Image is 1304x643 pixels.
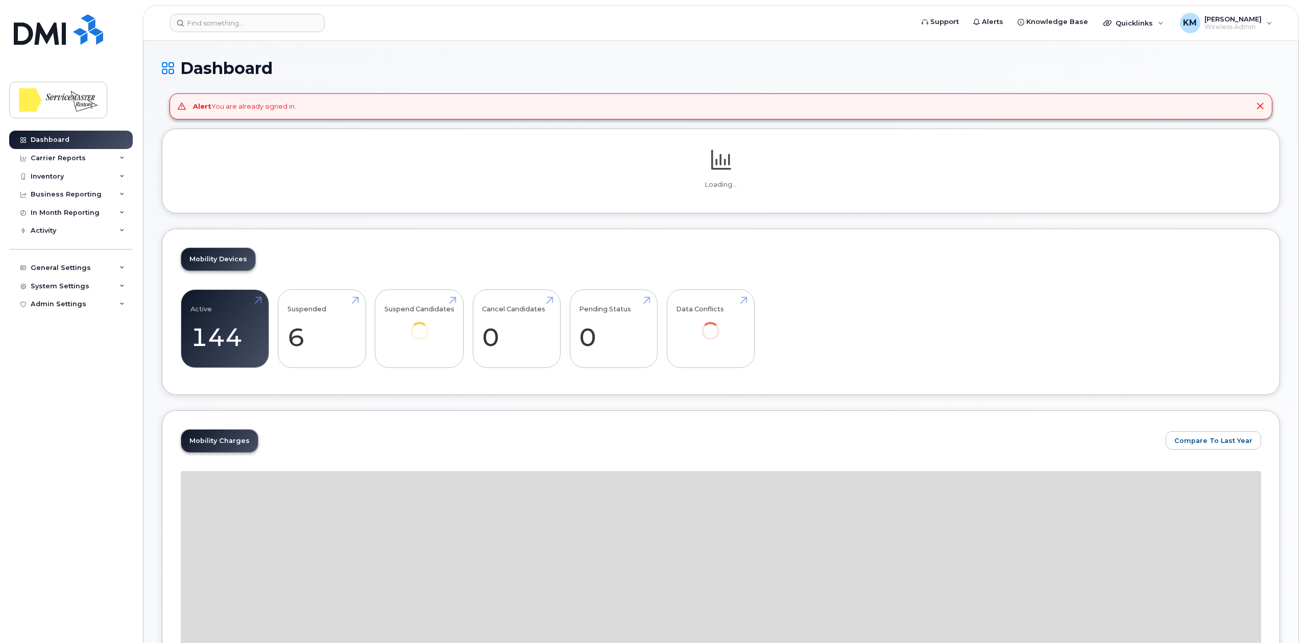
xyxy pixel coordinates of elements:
h1: Dashboard [162,59,1280,77]
a: Pending Status 0 [579,295,648,362]
p: Loading... [181,180,1261,189]
strong: Alert [193,102,211,110]
button: Compare To Last Year [1166,431,1261,450]
a: Suspend Candidates [384,295,454,354]
a: Mobility Charges [181,430,258,452]
a: Cancel Candidates 0 [482,295,551,362]
a: Active 144 [190,295,259,362]
span: Compare To Last Year [1174,436,1252,446]
a: Data Conflicts [676,295,745,354]
a: Mobility Devices [181,248,255,270]
div: You are already signed in. [193,102,296,111]
a: Suspended 6 [287,295,356,362]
